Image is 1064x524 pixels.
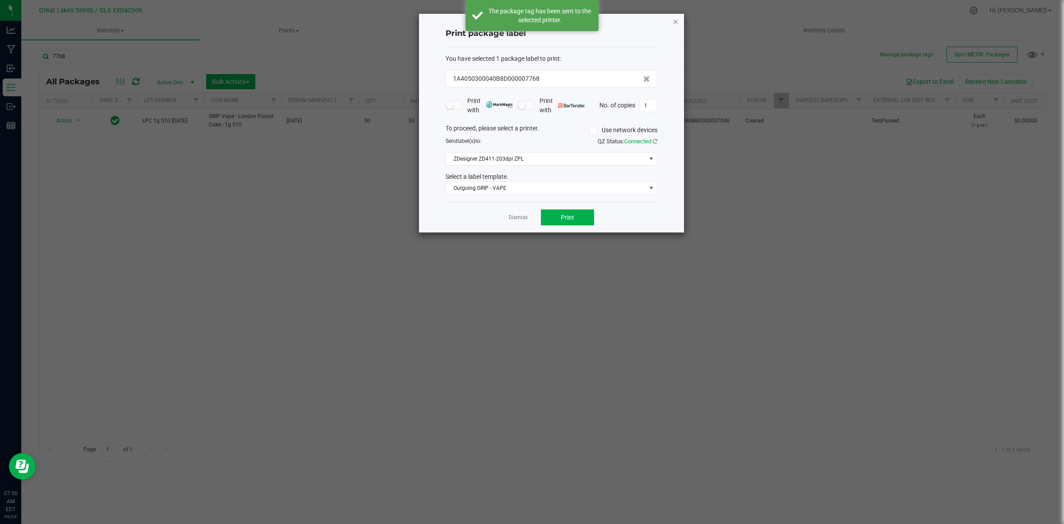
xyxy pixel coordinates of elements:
div: To proceed, please select a printer. [439,124,664,137]
img: bartender.png [558,103,585,108]
label: Use network devices [590,126,657,135]
iframe: Resource center [9,453,35,480]
button: Print [541,209,594,225]
span: label(s) [458,138,475,144]
span: Print with [540,96,585,115]
span: You have selected 1 package label to print [446,55,560,62]
span: Connected [624,138,651,145]
span: Print with [467,96,513,115]
a: Dismiss [509,214,528,221]
div: Select a label template. [439,172,664,181]
h4: Print package label [446,28,657,39]
div: The package tag has been sent to the selected printer. [488,7,592,24]
span: Outgoing GRIP - VAPE [446,182,646,194]
img: mark_magic_cybra.png [486,101,513,108]
div: : [446,54,657,63]
span: Send to: [446,138,481,144]
span: 1A4050300040B8D000007768 [453,74,540,83]
span: QZ Status: [598,138,657,145]
span: ZDesigner ZD411-203dpi ZPL [446,153,646,165]
span: Print [561,214,574,221]
span: No. of copies [599,101,635,108]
